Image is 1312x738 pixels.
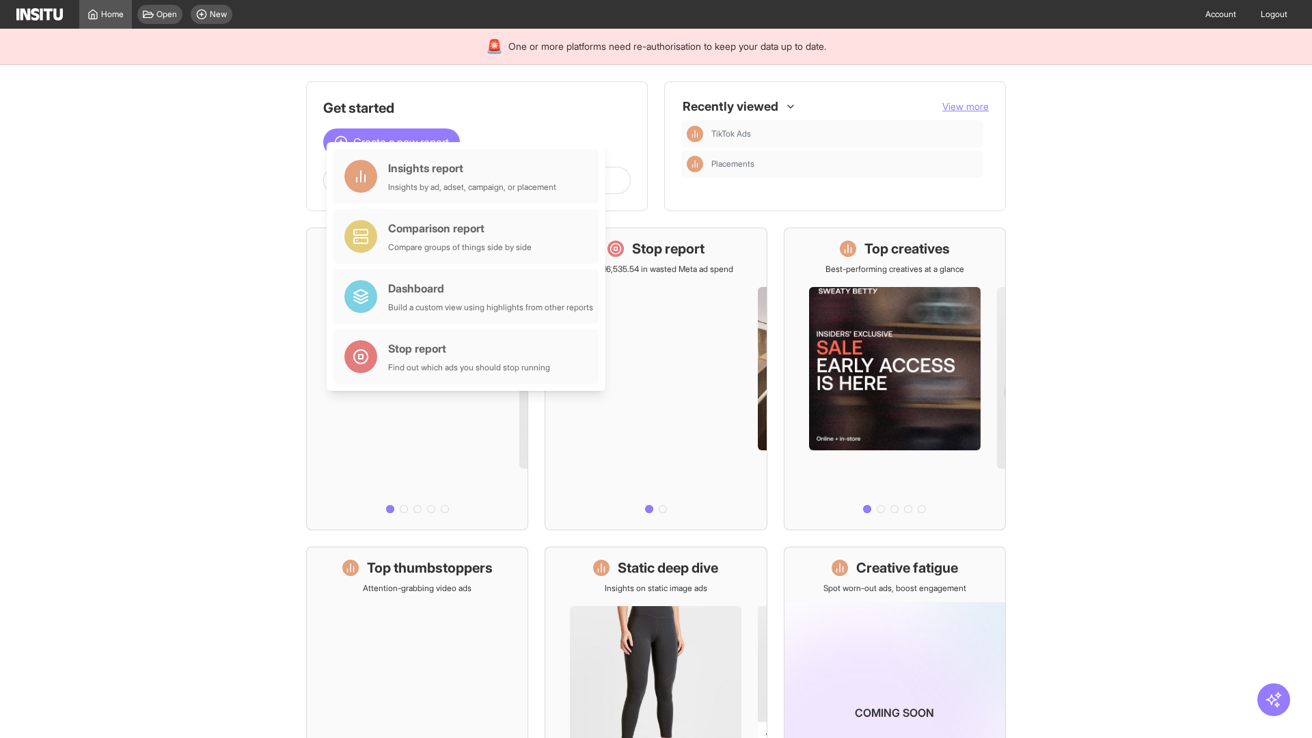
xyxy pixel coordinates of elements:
[545,228,767,530] a: Stop reportSave £16,535.54 in wasted Meta ad spend
[864,239,950,258] h1: Top creatives
[210,9,227,20] span: New
[306,228,528,530] a: What's live nowSee all active ads instantly
[388,220,532,236] div: Comparison report
[711,159,754,169] span: Placements
[367,558,493,577] h1: Top thumbstoppers
[388,280,593,297] div: Dashboard
[942,100,989,113] button: View more
[579,264,733,275] p: Save £16,535.54 in wasted Meta ad spend
[353,134,449,150] span: Create a new report
[101,9,124,20] span: Home
[711,128,751,139] span: TikTok Ads
[388,362,550,373] div: Find out which ads you should stop running
[605,583,707,594] p: Insights on static image ads
[16,8,63,20] img: Logo
[363,583,471,594] p: Attention-grabbing video ads
[388,182,556,193] div: Insights by ad, adset, campaign, or placement
[388,302,593,313] div: Build a custom view using highlights from other reports
[784,228,1006,530] a: Top creativesBest-performing creatives at a glance
[711,128,978,139] span: TikTok Ads
[388,340,550,357] div: Stop report
[323,128,460,156] button: Create a new report
[618,558,718,577] h1: Static deep dive
[388,242,532,253] div: Compare groups of things side by side
[687,126,703,142] div: Insights
[323,98,631,118] h1: Get started
[687,156,703,172] div: Insights
[508,40,826,53] span: One or more platforms need re-authorisation to keep your data up to date.
[632,239,705,258] h1: Stop report
[942,100,989,112] span: View more
[711,159,978,169] span: Placements
[388,160,556,176] div: Insights report
[825,264,964,275] p: Best-performing creatives at a glance
[156,9,177,20] span: Open
[486,37,503,56] div: 🚨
